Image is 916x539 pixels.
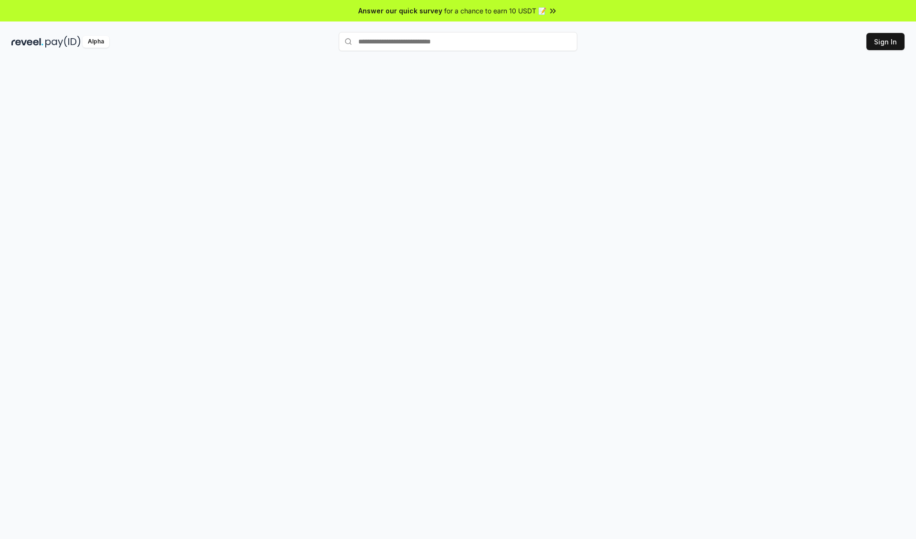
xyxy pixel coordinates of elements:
img: pay_id [45,36,81,48]
span: for a chance to earn 10 USDT 📝 [444,6,546,16]
button: Sign In [866,33,905,50]
img: reveel_dark [11,36,43,48]
span: Answer our quick survey [358,6,442,16]
div: Alpha [83,36,109,48]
